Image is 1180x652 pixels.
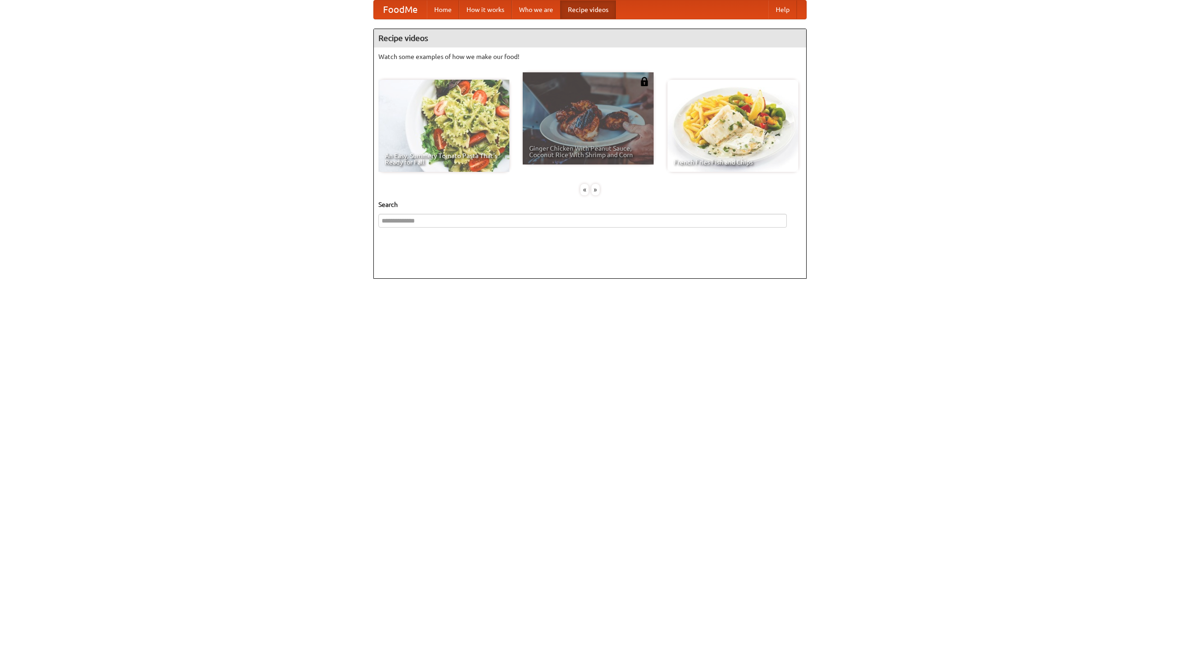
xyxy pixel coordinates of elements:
[378,52,802,61] p: Watch some examples of how we make our food!
[768,0,797,19] a: Help
[374,29,806,47] h4: Recipe videos
[560,0,616,19] a: Recipe videos
[385,153,503,165] span: An Easy, Summery Tomato Pasta That's Ready for Fall
[640,77,649,86] img: 483408.png
[512,0,560,19] a: Who we are
[378,80,509,172] a: An Easy, Summery Tomato Pasta That's Ready for Fall
[374,0,427,19] a: FoodMe
[459,0,512,19] a: How it works
[427,0,459,19] a: Home
[591,184,600,195] div: »
[667,80,798,172] a: French Fries Fish and Chips
[674,159,792,165] span: French Fries Fish and Chips
[580,184,589,195] div: «
[378,200,802,209] h5: Search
